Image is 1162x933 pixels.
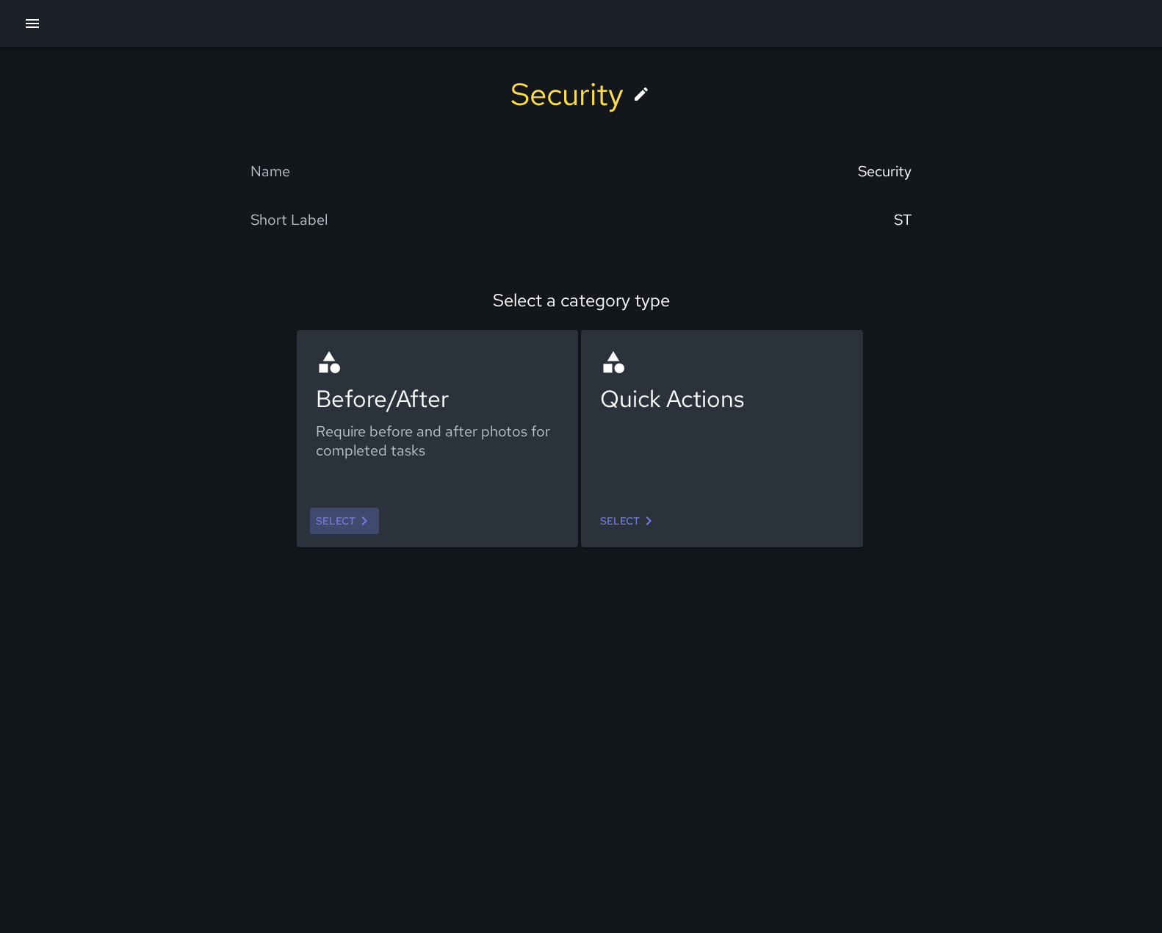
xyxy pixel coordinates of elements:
[858,162,912,181] div: Security
[510,73,624,115] div: Security
[594,508,663,535] a: Select
[894,210,912,229] div: ST
[30,289,1132,311] div: Select a category type
[250,210,328,229] div: Short Label
[316,422,560,460] div: Require before and after photos for completed tasks
[310,508,379,535] a: Select
[316,383,560,414] div: Before/After
[250,162,290,181] div: Name
[600,383,844,414] div: Quick Actions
